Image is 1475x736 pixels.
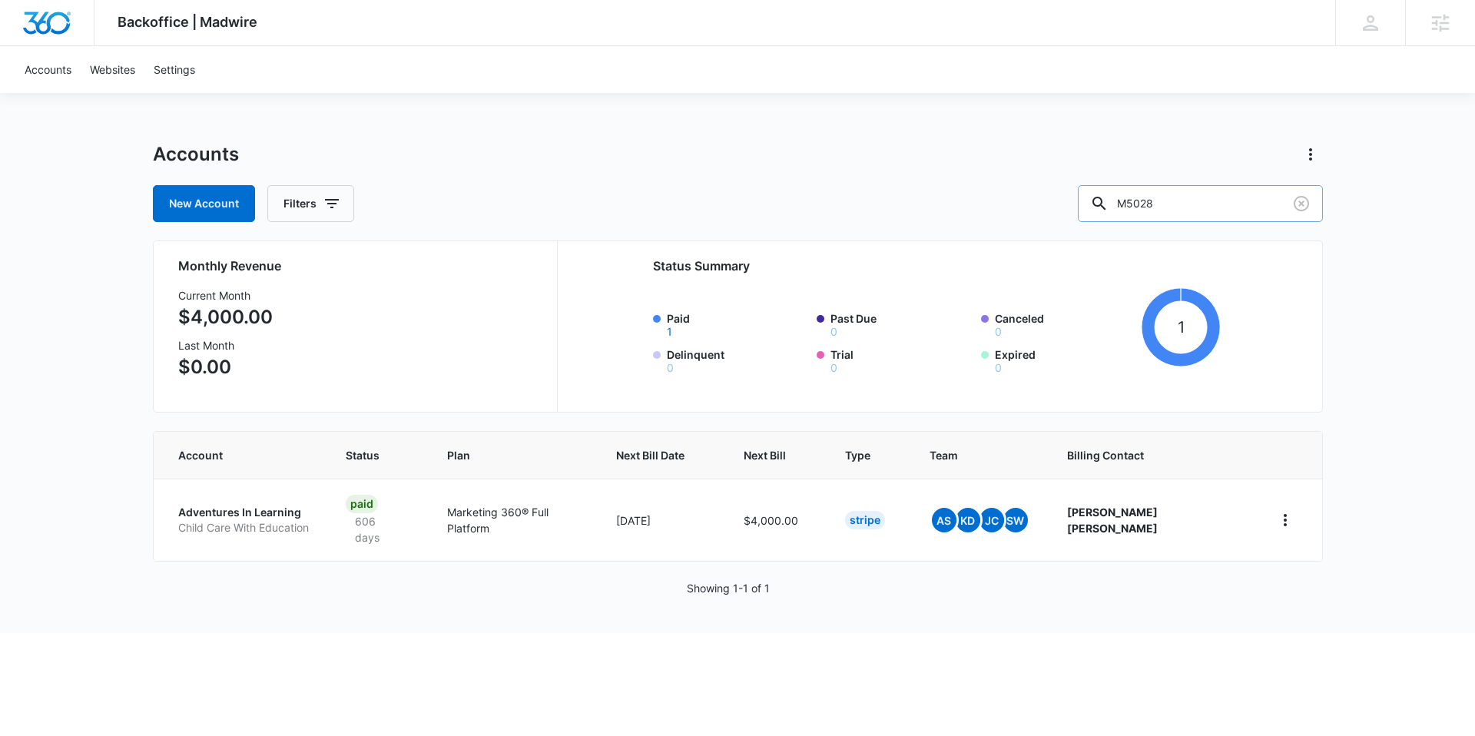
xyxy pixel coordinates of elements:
span: Type [845,447,870,463]
span: Status [346,447,389,463]
span: Next Bill Date [616,447,684,463]
button: home [1273,508,1298,532]
p: Adventures In Learning [178,505,309,520]
p: 606 days [346,513,411,545]
label: Delinquent [667,346,808,373]
div: Paid [346,495,378,513]
span: Plan [447,447,578,463]
td: $4,000.00 [725,479,827,561]
label: Paid [667,310,808,337]
td: [DATE] [598,479,725,561]
span: Next Bill [744,447,786,463]
a: Adventures In LearningChild Care With Education [178,505,309,535]
p: Child Care With Education [178,520,309,535]
h3: Current Month [178,287,273,303]
h2: Monthly Revenue [178,257,539,275]
label: Canceled [995,310,1136,337]
a: New Account [153,185,255,222]
a: Websites [81,46,144,93]
a: Accounts [15,46,81,93]
button: Filters [267,185,354,222]
h1: Accounts [153,143,239,166]
label: Trial [830,346,972,373]
h2: Status Summary [653,257,1221,275]
input: Search [1078,185,1323,222]
label: Expired [995,346,1136,373]
strong: [PERSON_NAME] [PERSON_NAME] [1067,506,1158,535]
span: Team [930,447,1008,463]
h3: Last Month [178,337,273,353]
span: JC [979,508,1004,532]
button: Actions [1298,142,1323,167]
p: Showing 1-1 of 1 [687,580,770,596]
tspan: 1 [1178,317,1185,337]
button: Paid [667,327,672,337]
span: SW [1003,508,1028,532]
div: Stripe [845,511,885,529]
span: Backoffice | Madwire [118,14,257,30]
span: Billing Contact [1067,447,1236,463]
label: Past Due [830,310,972,337]
a: Settings [144,46,204,93]
p: $4,000.00 [178,303,273,331]
p: $0.00 [178,353,273,381]
span: KD [956,508,980,532]
span: AS [932,508,956,532]
p: Marketing 360® Full Platform [447,504,578,536]
span: Account [178,447,287,463]
button: Clear [1289,191,1314,216]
